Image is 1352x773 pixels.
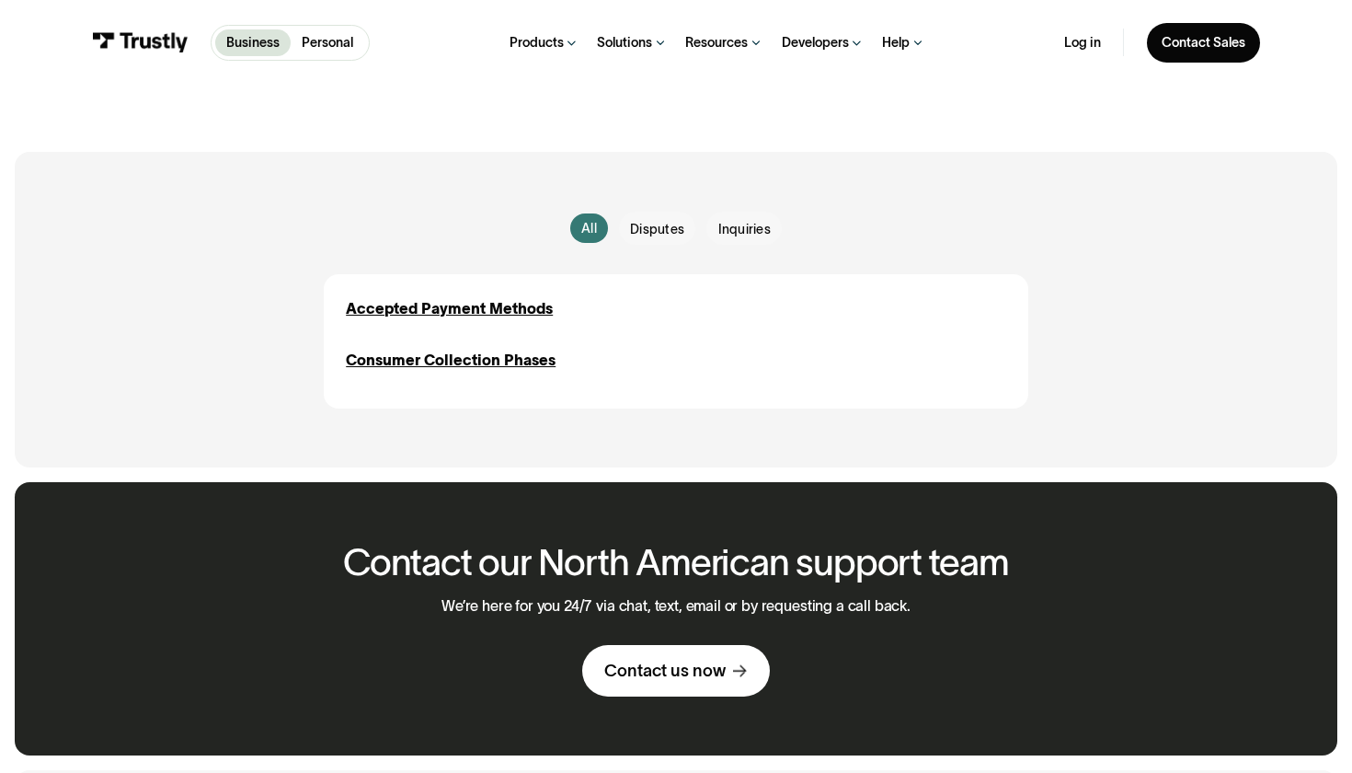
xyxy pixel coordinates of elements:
[441,597,911,615] p: We’re here for you 24/7 via chat, text, email or by requesting a call back.
[1064,34,1101,51] a: Log in
[685,34,748,51] div: Resources
[302,33,353,52] p: Personal
[92,32,189,52] img: Trustly Logo
[630,220,684,238] span: Disputes
[582,645,771,697] a: Contact us now
[215,29,291,56] a: Business
[604,660,726,682] div: Contact us now
[882,34,910,51] div: Help
[718,220,771,238] span: Inquiries
[346,297,553,319] a: Accepted Payment Methods
[226,33,280,52] p: Business
[1147,23,1260,63] a: Contact Sales
[1162,34,1245,51] div: Contact Sales
[510,34,564,51] div: Products
[570,213,608,243] a: All
[597,34,652,51] div: Solutions
[346,349,556,371] a: Consumer Collection Phases
[291,29,364,56] a: Personal
[343,542,1009,583] h2: Contact our North American support team
[782,34,849,51] div: Developers
[324,212,1028,245] form: Email Form
[581,219,597,237] div: All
